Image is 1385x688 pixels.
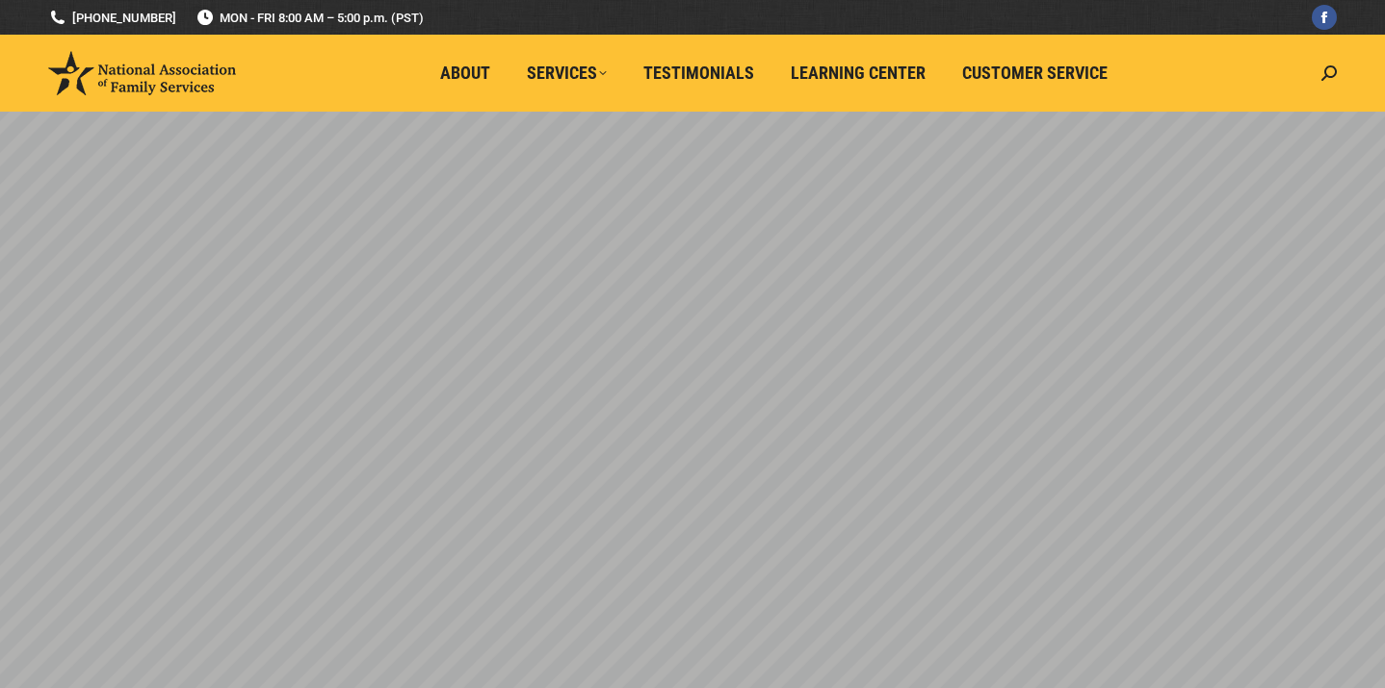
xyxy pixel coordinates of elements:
a: Testimonials [630,55,768,91]
span: Services [527,63,607,84]
a: About [427,55,504,91]
span: Learning Center [791,63,926,84]
span: About [440,63,490,84]
a: [PHONE_NUMBER] [48,9,176,27]
span: MON - FRI 8:00 AM – 5:00 p.m. (PST) [196,9,424,27]
span: Testimonials [643,63,754,84]
span: Customer Service [962,63,1108,84]
a: Learning Center [777,55,939,91]
a: Customer Service [949,55,1121,91]
a: Facebook page opens in new window [1312,5,1337,30]
img: National Association of Family Services [48,51,236,95]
